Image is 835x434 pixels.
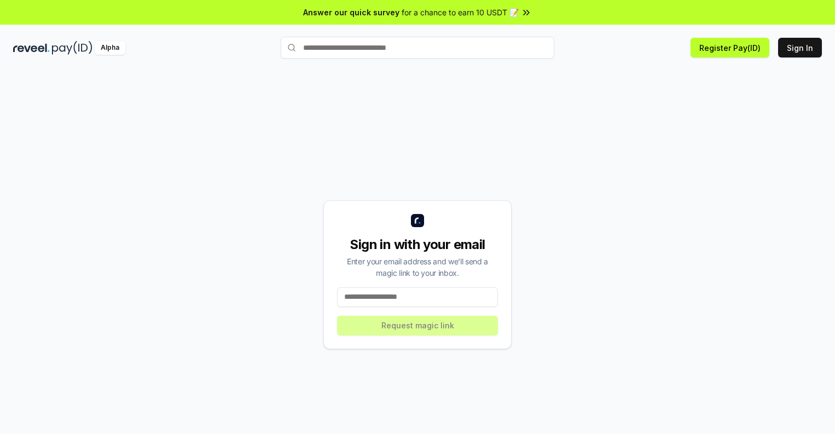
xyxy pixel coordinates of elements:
img: pay_id [52,41,92,55]
img: logo_small [411,214,424,227]
div: Alpha [95,41,125,55]
button: Sign In [778,38,822,57]
button: Register Pay(ID) [691,38,769,57]
span: for a chance to earn 10 USDT 📝 [402,7,519,18]
div: Enter your email address and we’ll send a magic link to your inbox. [337,256,498,279]
img: reveel_dark [13,41,50,55]
span: Answer our quick survey [303,7,399,18]
div: Sign in with your email [337,236,498,253]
